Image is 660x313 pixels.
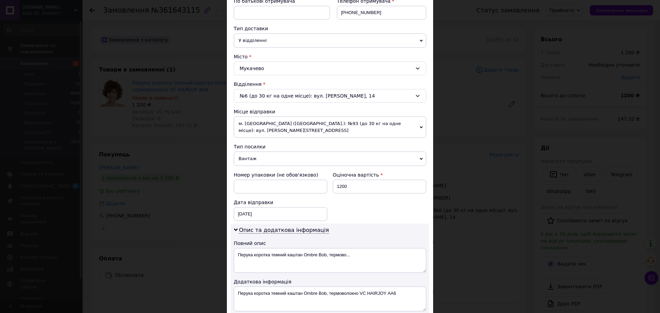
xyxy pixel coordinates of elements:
[234,287,426,311] textarea: Перука коротка темний каштан Ombre Bob, термоволокно VC HAIRJOY АA6
[234,171,327,178] div: Номер упаковки (не обов'язково)
[337,6,426,20] input: +380
[234,33,426,48] span: У відділенні
[234,278,426,285] div: Додаткова інформація
[234,62,426,75] div: Мукачево
[234,116,426,138] span: м. [GEOGRAPHIC_DATA] ([GEOGRAPHIC_DATA].): №93 (до 30 кг на одне місце): вул. [PERSON_NAME][STREE...
[234,248,426,273] textarea: Перука коротка темний каштан Ombre Bob, термово...
[239,227,329,234] span: Опис та додаткова інформація
[234,53,426,60] div: Місто
[234,89,426,103] div: №6 (до 30 кг на одне місце): вул. [PERSON_NAME], 14
[234,26,268,31] span: Тип доставки
[234,144,265,149] span: Тип посилки
[234,81,426,88] div: Відділення
[333,171,426,178] div: Оціночна вартість
[234,240,426,247] div: Повний опис
[234,199,327,206] div: Дата відправки
[234,109,275,114] span: Місце відправки
[234,152,426,166] span: Вантаж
